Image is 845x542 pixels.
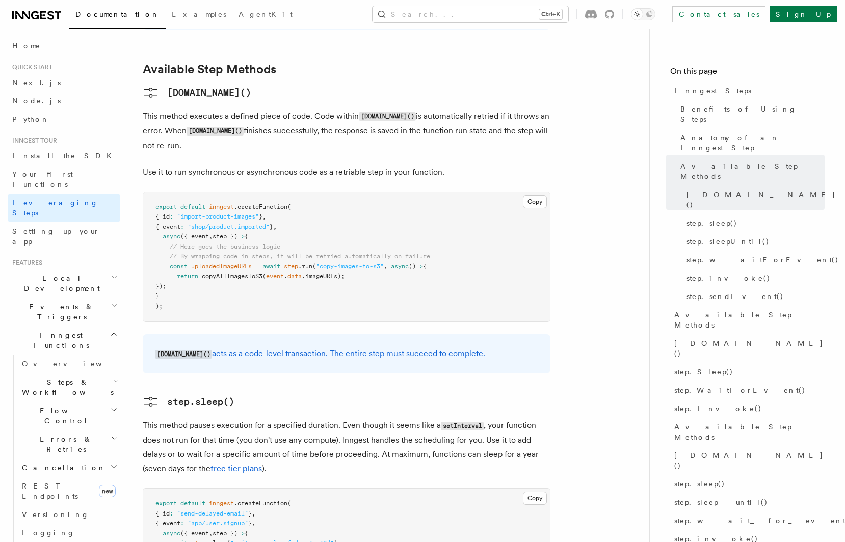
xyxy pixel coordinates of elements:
[670,363,825,381] a: step.Sleep()
[12,78,61,87] span: Next.js
[384,263,387,270] span: ,
[155,283,166,290] span: });
[12,199,98,217] span: Leveraging Steps
[209,203,234,210] span: inngest
[423,263,427,270] span: {
[670,399,825,418] a: step.Invoke()
[172,10,226,18] span: Examples
[248,520,252,527] span: }
[8,222,120,251] a: Setting up your app
[239,10,293,18] span: AgentKit
[674,403,762,414] span: step.Invoke()
[284,263,298,270] span: step
[245,530,248,537] span: {
[682,287,825,306] a: step.sendEvent()
[170,263,188,270] span: const
[416,263,423,270] span: =>
[155,500,177,507] span: export
[18,430,120,458] button: Errors & Retries
[180,500,205,507] span: default
[686,189,836,210] span: [DOMAIN_NAME]()
[682,232,825,251] a: step.sleepUntil()
[143,418,550,476] p: This method pauses execution for a specified duration. Even though it seems like a , your functio...
[143,165,550,179] p: Use it to run synchronous or asynchronous code as a retriable step in your function.
[177,213,259,220] span: "import-product-images"
[8,355,120,542] div: Inngest Functions
[670,511,825,530] a: step.wait_for_event()
[8,147,120,165] a: Install the SDK
[284,273,287,280] span: .
[180,520,184,527] span: :
[686,218,737,228] span: step.sleep()
[234,500,287,507] span: .createFunction
[686,236,770,247] span: step.sleepUntil()
[770,6,837,22] a: Sign Up
[8,37,120,55] a: Home
[12,41,41,51] span: Home
[8,137,57,145] span: Inngest tour
[359,112,416,121] code: [DOMAIN_NAME]()
[248,510,252,517] span: }
[143,62,276,76] a: Available Step Methods
[22,360,127,368] span: Overview
[170,243,280,250] span: // Here goes the business logic
[676,157,825,185] a: Available Step Methods
[69,3,166,29] a: Documentation
[391,263,409,270] span: async
[670,493,825,511] a: step.sleep_until()
[163,530,180,537] span: async
[155,292,159,300] span: }
[213,530,237,537] span: step })
[670,418,825,446] a: Available Step Methods
[680,132,825,153] span: Anatomy of an Inngest Step
[270,223,273,230] span: }
[18,505,120,524] a: Versioning
[180,203,205,210] span: default
[682,185,825,214] a: [DOMAIN_NAME]()
[262,213,266,220] span: ,
[316,263,384,270] span: "copy-images-to-s3"
[22,482,78,500] span: REST Endpoints
[18,401,120,430] button: Flow Control
[8,259,42,267] span: Features
[670,475,825,493] a: step.sleep()
[234,203,287,210] span: .createFunction
[674,497,768,507] span: step.sleep_until()
[8,165,120,194] a: Your first Functions
[18,373,120,401] button: Steps & Workflows
[674,422,825,442] span: Available Step Methods
[143,109,550,153] p: This method executes a defined piece of code. Code within is automatically retried if it throws a...
[170,510,173,517] span: :
[252,510,255,517] span: ,
[8,73,120,92] a: Next.js
[631,8,655,20] button: Toggle dark mode
[213,233,237,240] span: step })
[674,310,825,330] span: Available Step Methods
[12,170,73,188] span: Your first Functions
[8,92,120,110] a: Node.js
[252,520,255,527] span: ,
[22,510,89,519] span: Versioning
[273,223,277,230] span: ,
[672,6,765,22] a: Contact sales
[409,263,416,270] span: ()
[155,510,170,517] span: { id
[8,326,120,355] button: Inngest Functions
[155,520,180,527] span: { event
[237,530,245,537] span: =>
[255,263,259,270] span: =
[682,214,825,232] a: step.sleep()
[8,330,110,350] span: Inngest Functions
[676,128,825,157] a: Anatomy of an Inngest Step
[163,233,180,240] span: async
[674,338,825,359] span: [DOMAIN_NAME]()
[180,233,209,240] span: ({ event
[18,463,106,473] span: Cancellation
[166,3,232,28] a: Examples
[523,195,547,208] button: Copy
[8,302,111,322] span: Events & Triggers
[12,115,49,123] span: Python
[22,529,75,537] span: Logging
[686,273,771,283] span: step.invoke()
[8,297,120,326] button: Events & Triggers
